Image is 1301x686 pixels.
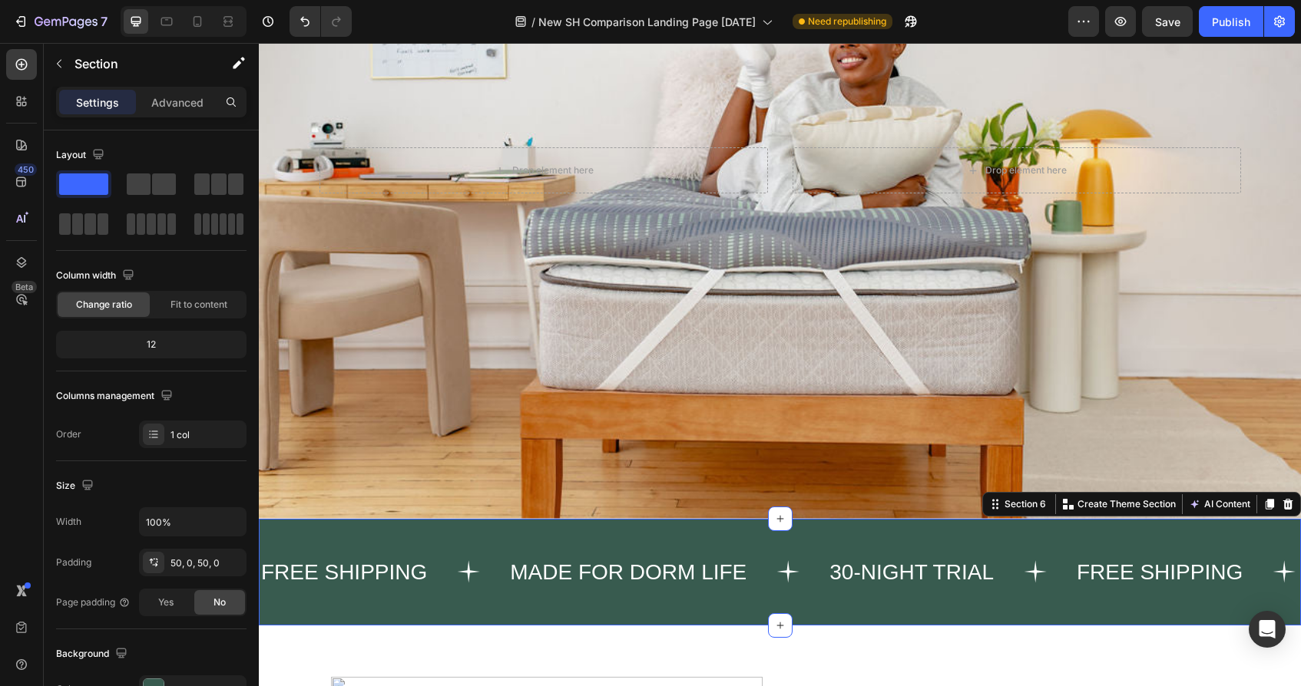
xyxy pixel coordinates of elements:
[927,452,995,470] button: AI Content
[538,14,756,30] span: New SH Comparison Landing Page [DATE]
[6,6,114,37] button: 7
[76,298,132,312] span: Change ratio
[1142,6,1193,37] button: Save
[1249,611,1286,648] div: Open Intercom Messenger
[727,121,808,134] div: Drop element here
[56,644,131,665] div: Background
[59,334,243,355] div: 12
[531,14,535,30] span: /
[214,595,226,609] span: No
[290,6,352,37] div: Undo/Redo
[170,428,243,442] div: 1 col
[140,508,246,536] input: Auto
[56,386,176,407] div: Columns management
[151,94,204,110] p: Advanced
[12,281,37,293] div: Beta
[15,163,37,176] div: 450
[259,43,1301,686] iframe: To enrich screen reader interactions, please activate Accessibility in Grammarly extension settings
[56,427,81,441] div: Order
[56,476,97,496] div: Size
[1212,14,1250,30] div: Publish
[56,556,91,569] div: Padding
[101,12,108,31] p: 7
[170,298,227,312] span: Fit to content
[253,121,335,134] div: Drop element here
[743,454,790,468] div: Section 6
[74,54,200,73] p: Section
[76,94,119,110] p: Settings
[251,516,488,543] p: MADE FOR DORM LIFE
[1155,15,1180,28] span: Save
[808,15,886,28] span: Need republishing
[56,145,108,166] div: Layout
[571,516,735,543] p: 30-NIGHT TRIAL
[56,595,131,609] div: Page padding
[158,595,174,609] span: Yes
[1199,6,1263,37] button: Publish
[1,514,170,544] div: FREE SHIPPING
[56,515,81,529] div: Width
[816,514,985,544] div: FREE SHIPPING
[819,454,917,468] p: Create Theme Section
[170,556,243,570] div: 50, 0, 50, 0
[56,265,137,286] div: Column width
